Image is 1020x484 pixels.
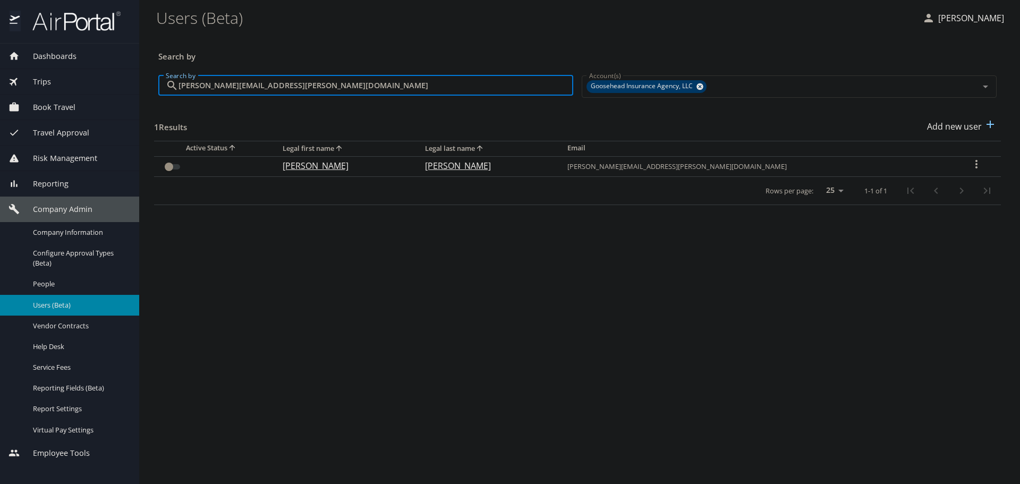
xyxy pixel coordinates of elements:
[334,144,345,154] button: sort
[416,141,559,156] th: Legal last name
[227,143,238,154] button: sort
[33,279,126,289] span: People
[274,141,416,156] th: Legal first name
[20,203,92,215] span: Company Admin
[33,300,126,310] span: Users (Beta)
[10,11,21,31] img: icon-airportal.png
[586,80,707,93] div: Goosehead Insurance Agency, LLC
[20,127,89,139] span: Travel Approval
[20,152,97,164] span: Risk Management
[20,178,69,190] span: Reporting
[33,383,126,393] span: Reporting Fields (Beta)
[158,44,997,63] h3: Search by
[586,81,699,92] span: Goosehead Insurance Agency, LLC
[33,425,126,435] span: Virtual Pay Settings
[33,248,126,268] span: Configure Approval Types (Beta)
[923,115,1001,138] button: Add new user
[20,101,75,113] span: Book Travel
[154,141,1001,205] table: User Search Table
[818,183,847,199] select: rows per page
[425,159,546,172] p: [PERSON_NAME]
[918,9,1008,28] button: [PERSON_NAME]
[935,12,1004,24] p: [PERSON_NAME]
[21,11,121,31] img: airportal-logo.png
[20,76,51,88] span: Trips
[33,362,126,372] span: Service Fees
[154,115,187,133] h3: 1 Results
[154,141,274,156] th: Active Status
[178,75,573,96] input: Search by name or email
[33,404,126,414] span: Report Settings
[475,144,486,154] button: sort
[156,1,914,34] h1: Users (Beta)
[978,79,993,94] button: Open
[20,50,76,62] span: Dashboards
[927,120,982,133] p: Add new user
[33,342,126,352] span: Help Desk
[559,141,953,156] th: Email
[864,188,887,194] p: 1-1 of 1
[283,159,404,172] p: [PERSON_NAME]
[33,321,126,331] span: Vendor Contracts
[559,156,953,176] td: [PERSON_NAME][EMAIL_ADDRESS][PERSON_NAME][DOMAIN_NAME]
[20,447,90,459] span: Employee Tools
[33,227,126,237] span: Company Information
[766,188,813,194] p: Rows per page:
